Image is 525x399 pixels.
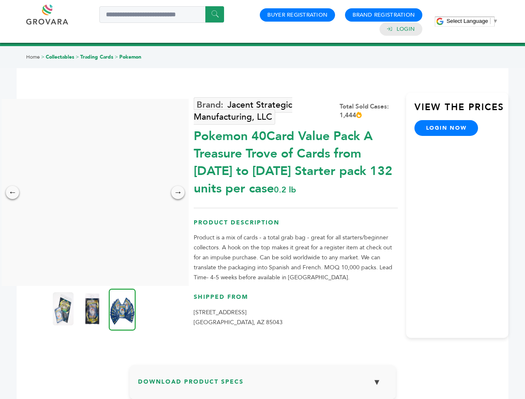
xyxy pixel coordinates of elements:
[119,54,141,60] a: Pokemon
[274,184,296,195] span: 0.2 lb
[41,54,44,60] span: >
[397,25,415,33] a: Login
[352,11,415,19] a: Brand Registration
[26,54,40,60] a: Home
[340,102,398,120] div: Total Sold Cases: 1,444
[46,54,74,60] a: Collectables
[446,18,498,24] a: Select Language​
[194,123,398,197] div: Pokemon 40Card Value Pack A Treasure Trove of Cards from [DATE] to [DATE] Starter pack 132 units ...
[109,288,136,330] img: Pokemon 40-Card Value Pack – A Treasure Trove of Cards from 1996 to 2024 - Starter pack! 132 unit...
[194,219,398,233] h3: Product Description
[171,186,185,199] div: →
[267,11,328,19] a: Buyer Registration
[80,54,113,60] a: Trading Cards
[194,293,398,308] h3: Shipped From
[194,97,292,125] a: Jacent Strategic Manufacturing, LLC
[194,308,398,328] p: [STREET_ADDRESS] [GEOGRAPHIC_DATA], AZ 85043
[194,233,398,283] p: Product is a mix of cards - a total grab bag - great for all starters/beginner collectors. A hook...
[493,18,498,24] span: ▼
[367,373,387,391] button: ▼
[82,292,103,325] img: Pokemon 40-Card Value Pack – A Treasure Trove of Cards from 1996 to 2024 - Starter pack! 132 unit...
[138,373,387,397] h3: Download Product Specs
[76,54,79,60] span: >
[446,18,488,24] span: Select Language
[53,292,74,325] img: Pokemon 40-Card Value Pack – A Treasure Trove of Cards from 1996 to 2024 - Starter pack! 132 unit...
[414,101,508,120] h3: View the Prices
[414,120,478,136] a: login now
[115,54,118,60] span: >
[99,6,224,23] input: Search a product or brand...
[6,186,19,199] div: ←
